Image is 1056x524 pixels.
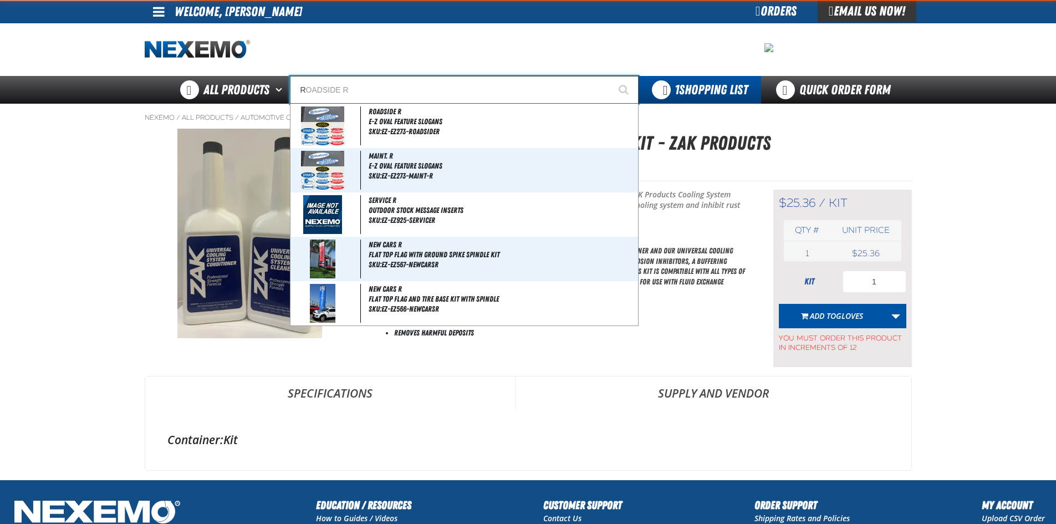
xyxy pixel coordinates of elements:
[394,328,746,338] li: Removes Harmful Deposits
[830,246,901,261] td: $25.36
[375,129,912,158] h1: Universal Cooling System Service Kit - ZAK Products
[543,497,622,513] h2: Customer Support
[885,304,906,328] a: More Actions
[779,196,815,210] span: $25.36
[779,276,840,288] div: kit
[369,117,635,126] span: E-Z Oval Feature Slogans
[830,220,901,241] th: Unit price
[369,304,439,313] span: SKU:EZ-EZ566-NEWCARSR
[241,113,326,122] a: Automotive Chemicals
[369,206,635,215] span: Outdoor Stock Message Inserts
[982,497,1045,513] h2: My Account
[675,82,679,98] strong: 1
[784,220,831,241] th: Qty #
[369,260,438,269] span: SKU:EZ-EZ567-NEWCARSR
[316,513,397,523] a: How to Guides / Videos
[611,76,639,104] button: Start Searching
[764,43,773,52] img: 08cb5c772975e007c414e40fb9967a9c.jpeg
[805,248,809,258] span: 1
[779,328,906,353] span: You must order this product in increments of 12
[754,497,850,513] h2: Order Support
[369,127,440,136] span: SKU:EZ-EZ273-ROADSIDER
[819,196,825,210] span: /
[167,432,223,447] label: Container:
[369,284,402,293] span: NEW CARS R
[369,161,635,171] span: E-Z Oval Feature Slogans
[369,151,393,160] span: MAINT. R
[369,240,402,249] span: NEW CARS R
[272,76,290,104] button: Open All Products pages
[829,196,848,210] span: kit
[145,40,250,59] img: Nexemo logo
[145,40,250,59] a: Home
[182,113,233,122] a: All Products
[310,284,336,323] img: 5b24451335883324039103-EZ566.jpg
[235,113,239,122] span: /
[836,311,863,321] span: Gloves
[145,377,515,410] a: Specifications
[303,195,342,234] img: missing_image.jpg
[369,107,401,116] span: ROADSIDE R
[177,129,323,338] img: Universal Cooling System Service Kit - ZAK Products
[301,151,344,190] img: 5b2444c62a64b586179713-EZ273.jpg
[516,377,911,410] a: Supply and Vendor
[639,76,761,104] button: You have 1 Shopping List. Open to view details
[167,432,889,447] div: Kit
[290,76,639,104] input: Search
[369,216,435,225] span: SKU:EZ-EZ925-SERVICER
[843,271,906,293] input: Product Quantity
[145,113,175,122] a: Nexemo
[369,196,396,205] span: SERVICE R
[369,171,433,180] span: SKU:EZ-EZ273-MAINT-R
[176,113,180,122] span: /
[316,497,411,513] h2: Education / Resources
[369,250,635,260] span: Flat Top Flag with Ground Spike Spindle Kit
[310,240,335,278] img: 5b244513e04d6998099384-EZ567.jpg
[301,106,344,145] img: 5b2444c637fd6013236787-EZ273.jpg
[369,294,635,304] span: Flat Top Flag and Tire Base Kit with Spindle
[675,82,748,98] span: Shopping List
[375,161,912,176] p: SKU:
[145,113,912,122] nav: Breadcrumbs
[982,513,1045,523] a: Upload CSV Order
[810,311,863,321] span: Add to
[543,513,581,523] a: Contact Us
[754,513,850,523] a: Shipping Rates and Policies
[203,80,269,100] span: All Products
[779,304,886,328] button: Add toGloves
[761,76,911,104] a: Quick Order Form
